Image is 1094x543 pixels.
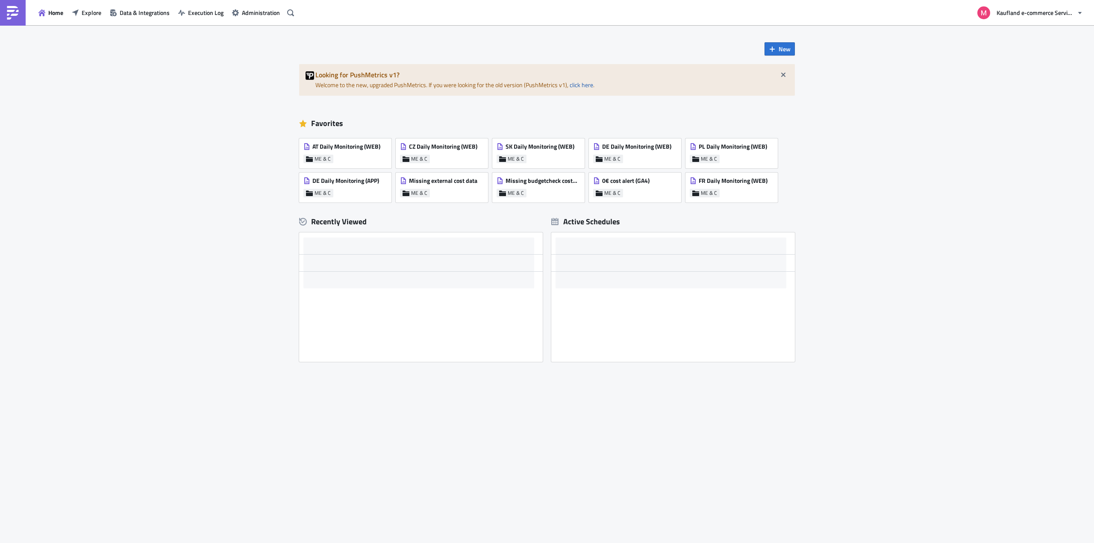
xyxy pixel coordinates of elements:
[174,6,228,19] button: Execution Log
[6,6,20,20] img: PushMetrics
[120,8,170,17] span: Data & Integrations
[506,177,580,185] span: Missing budgetcheck costs (GA4)
[765,42,795,56] button: New
[701,156,717,162] span: ME & C
[409,143,477,150] span: CZ Daily Monitoring (WEB)
[299,134,396,168] a: AT Daily Monitoring (WEB)ME & C
[34,6,68,19] button: Home
[68,6,106,19] button: Explore
[82,8,101,17] span: Explore
[685,134,782,168] a: PL Daily Monitoring (WEB)ME & C
[411,190,427,197] span: ME & C
[299,64,795,96] div: Welcome to the new, upgraded PushMetrics. If you were looking for the old version (PushMetrics v1...
[299,215,543,228] div: Recently Viewed
[299,168,396,203] a: DE Daily Monitoring (APP)ME & C
[312,177,379,185] span: DE Daily Monitoring (APP)
[779,44,791,53] span: New
[602,143,671,150] span: DE Daily Monitoring (WEB)
[409,177,477,185] span: Missing external cost data
[228,6,284,19] button: Administration
[315,71,788,78] h5: Looking for PushMetrics v1?
[604,156,621,162] span: ME & C
[551,217,620,226] div: Active Schedules
[602,177,650,185] span: 0€ cost alert (GA4)
[701,190,717,197] span: ME & C
[699,177,768,185] span: FR Daily Monitoring (WEB)
[396,134,492,168] a: CZ Daily Monitoring (WEB)ME & C
[589,134,685,168] a: DE Daily Monitoring (WEB)ME & C
[604,190,621,197] span: ME & C
[242,8,280,17] span: Administration
[396,168,492,203] a: Missing external cost dataME & C
[315,190,331,197] span: ME & C
[699,143,767,150] span: PL Daily Monitoring (WEB)
[972,3,1088,22] button: Kaufland e-commerce Services GmbH & Co. KG
[188,8,224,17] span: Execution Log
[299,117,795,130] div: Favorites
[312,143,380,150] span: AT Daily Monitoring (WEB)
[48,8,63,17] span: Home
[315,156,331,162] span: ME & C
[411,156,427,162] span: ME & C
[685,168,782,203] a: FR Daily Monitoring (WEB)ME & C
[508,156,524,162] span: ME & C
[492,134,589,168] a: SK Daily Monitoring (WEB)ME & C
[492,168,589,203] a: Missing budgetcheck costs (GA4)ME & C
[506,143,574,150] span: SK Daily Monitoring (WEB)
[589,168,685,203] a: 0€ cost alert (GA4)ME & C
[997,8,1073,17] span: Kaufland e-commerce Services GmbH & Co. KG
[106,6,174,19] button: Data & Integrations
[508,190,524,197] span: ME & C
[976,6,991,20] img: Avatar
[570,80,593,89] a: click here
